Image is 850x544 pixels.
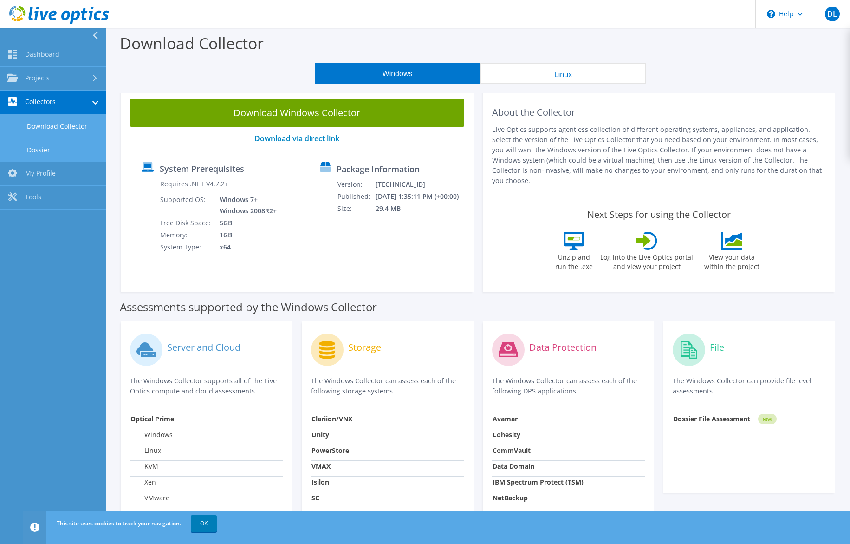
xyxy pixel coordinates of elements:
p: Live Optics supports agentless collection of different operating systems, appliances, and applica... [492,125,826,186]
span: This site uses cookies to track your navigation. [57,519,181,527]
strong: Clariion/VNX [311,414,352,423]
td: [DATE] 1:35:11 PM (+00:00) [375,190,469,203]
td: [TECHNICAL_ID] [375,178,469,190]
label: Windows [130,430,173,439]
label: Unzip and run the .exe [552,250,595,271]
td: x64 [213,241,279,253]
td: System Type: [160,241,213,253]
td: Published: [337,190,375,203]
h2: About the Collector [492,107,826,118]
strong: Isilon [311,478,329,486]
p: The Windows Collector supports all of the Live Optics compute and cloud assessments. [130,376,283,396]
strong: CommVault [493,446,531,455]
label: Assessments supported by the Windows Collector [120,302,377,312]
strong: Avamar [493,414,518,423]
strong: IBM Spectrum Protect (TSM) [493,478,584,486]
strong: Data Domain [493,462,534,471]
strong: PowerStore [311,446,349,455]
td: 29.4 MB [375,203,469,215]
label: Package Information [337,164,420,174]
td: Size: [337,203,375,215]
label: Storage [348,343,381,352]
svg: \n [767,10,775,18]
label: Requires .NET V4.7.2+ [160,179,228,189]
strong: Cohesity [493,430,520,439]
a: Download via direct link [254,133,339,144]
td: 1GB [213,229,279,241]
label: VMware [130,493,169,503]
td: Memory: [160,229,213,241]
a: OK [191,515,217,532]
p: The Windows Collector can provide file level assessments. [673,376,826,396]
label: View your data within the project [698,250,765,271]
label: File [710,343,724,352]
td: 5GB [213,217,279,229]
label: Log into the Live Optics portal and view your project [600,250,694,271]
strong: NetBackup [493,493,528,502]
td: Version: [337,178,375,190]
label: System Prerequisites [160,164,244,173]
p: The Windows Collector can assess each of the following storage systems. [311,376,464,396]
td: Windows 7+ Windows 2008R2+ [213,194,279,217]
label: Next Steps for using the Collector [587,209,731,220]
strong: Unity [311,430,329,439]
label: Server and Cloud [167,343,240,352]
strong: NetApp [311,509,336,518]
label: Data Protection [529,343,597,352]
span: DL [825,7,840,21]
td: Supported OS: [160,194,213,217]
strong: NetWorker [493,509,528,518]
tspan: NEW! [763,417,772,422]
td: Free Disk Space: [160,217,213,229]
button: Windows [315,63,480,84]
strong: VMAX [311,462,331,471]
p: The Windows Collector can assess each of the following DPS applications. [492,376,645,396]
button: Linux [480,63,646,84]
label: Linux [130,446,161,455]
label: KVM [130,462,158,471]
strong: Dossier File Assessment [673,414,750,423]
a: Download Windows Collector [130,99,464,127]
label: Xen [130,478,156,487]
label: Download Collector [120,33,264,54]
label: Hyper-V [130,509,169,518]
strong: SC [311,493,319,502]
strong: Optical Prime [130,414,174,423]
